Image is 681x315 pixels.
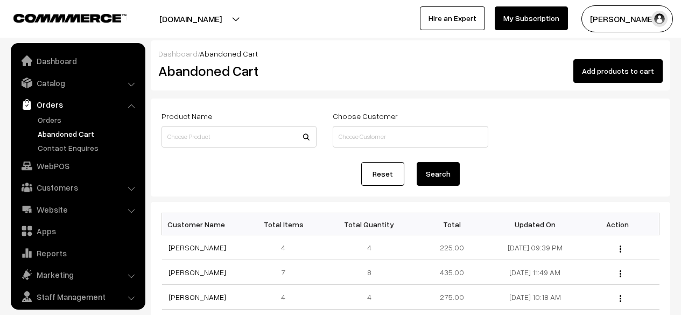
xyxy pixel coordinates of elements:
a: Reset [361,162,404,186]
a: [PERSON_NAME] [169,243,226,252]
th: Updated On [494,213,577,235]
th: Total Quantity [328,213,411,235]
a: Orders [35,114,142,125]
button: Add products to cart [573,59,663,83]
a: Catalog [13,73,142,93]
a: Orders [13,95,142,114]
label: Choose Customer [333,110,398,122]
th: Customer Name [162,213,245,235]
th: Total Items [245,213,328,235]
span: Abandoned Cart [200,49,258,58]
a: Contact Enquires [35,142,142,153]
td: 4 [328,285,411,310]
a: Reports [13,243,142,263]
a: Hire an Expert [420,6,485,30]
a: Apps [13,221,142,241]
img: Menu [620,295,621,302]
a: [PERSON_NAME] [169,292,226,302]
div: / [158,48,663,59]
h2: Abandoned Cart [158,62,315,79]
a: Website [13,200,142,219]
th: Action [577,213,659,235]
a: Marketing [13,265,142,284]
td: 7 [245,260,328,285]
td: 435.00 [411,260,494,285]
button: Search [417,162,460,186]
td: 4 [245,235,328,260]
td: [DATE] 10:18 AM [494,285,577,310]
img: Menu [620,246,621,253]
td: 4 [245,285,328,310]
a: My Subscription [495,6,568,30]
th: Total [411,213,494,235]
a: Dashboard [158,49,198,58]
img: user [651,11,668,27]
a: Dashboard [13,51,142,71]
td: 225.00 [411,235,494,260]
a: Staff Management [13,287,142,306]
a: Customers [13,178,142,197]
button: [PERSON_NAME] [581,5,673,32]
a: [PERSON_NAME] [169,268,226,277]
input: Choose Customer [333,126,488,148]
button: [DOMAIN_NAME] [122,5,259,32]
a: WebPOS [13,156,142,176]
img: Menu [620,270,621,277]
label: Product Name [162,110,212,122]
td: 4 [328,235,411,260]
td: 275.00 [411,285,494,310]
td: 8 [328,260,411,285]
img: COMMMERCE [13,14,127,22]
input: Choose Product [162,126,317,148]
a: COMMMERCE [13,11,108,24]
td: [DATE] 11:49 AM [494,260,577,285]
a: Abandoned Cart [35,128,142,139]
td: [DATE] 09:39 PM [494,235,577,260]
